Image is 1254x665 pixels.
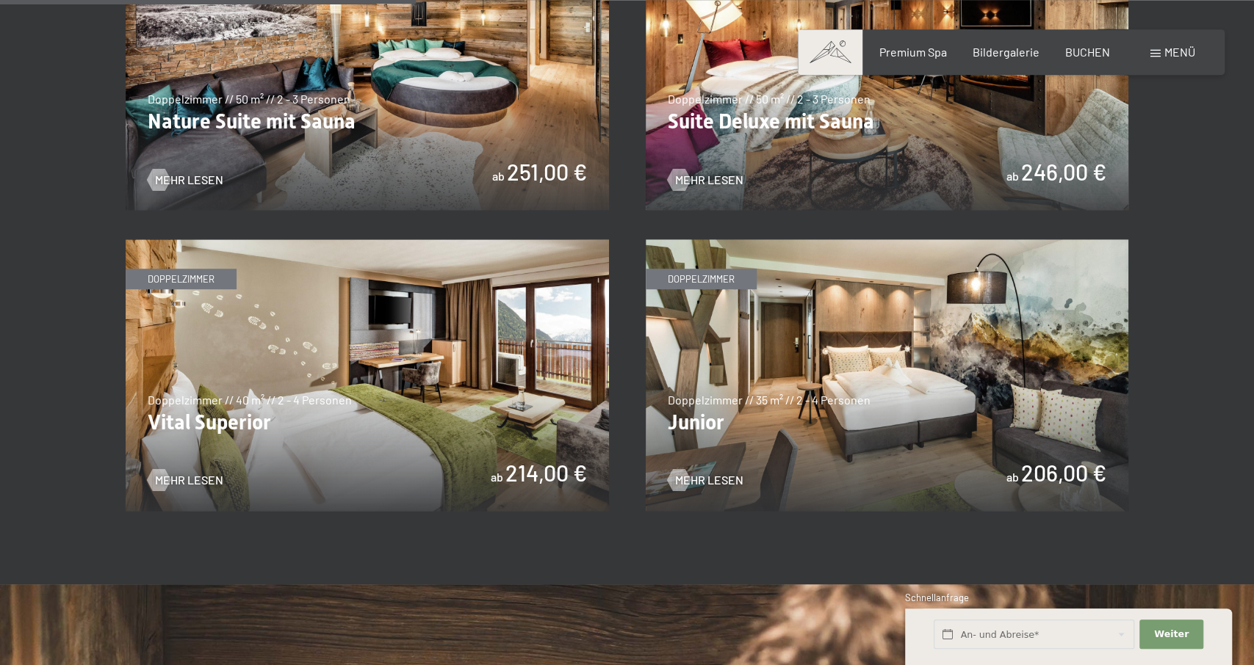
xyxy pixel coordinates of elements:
[675,472,743,488] span: Mehr Lesen
[1164,45,1195,59] span: Menü
[126,239,609,511] img: Vital Superior
[148,472,223,488] a: Mehr Lesen
[668,172,743,188] a: Mehr Lesen
[1154,628,1189,641] span: Weiter
[148,172,223,188] a: Mehr Lesen
[155,472,223,488] span: Mehr Lesen
[973,45,1039,59] a: Bildergalerie
[126,240,609,249] a: Vital Superior
[1139,619,1203,650] button: Weiter
[675,172,743,188] span: Mehr Lesen
[905,592,969,603] span: Schnellanfrage
[155,172,223,188] span: Mehr Lesen
[668,472,743,488] a: Mehr Lesen
[646,239,1129,511] img: Junior
[1065,45,1110,59] a: BUCHEN
[879,45,946,59] a: Premium Spa
[646,240,1129,249] a: Junior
